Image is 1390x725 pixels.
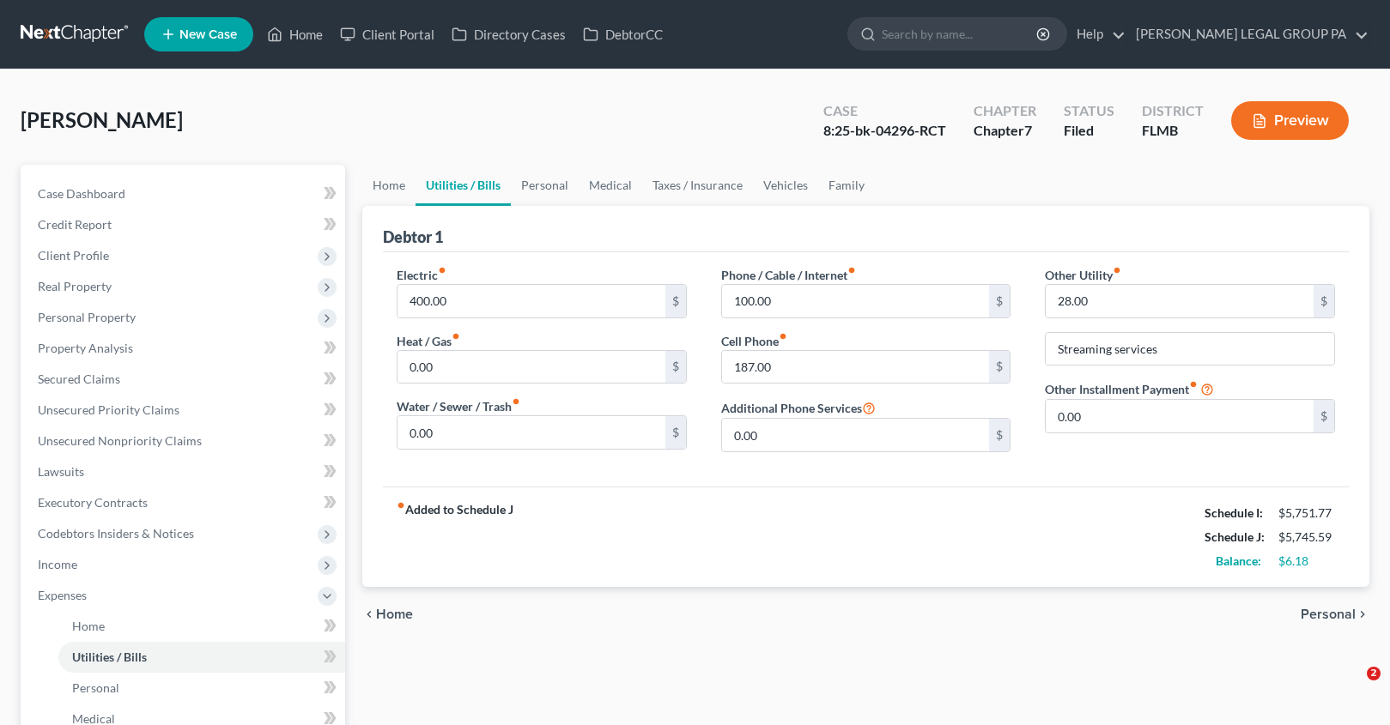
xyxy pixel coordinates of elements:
span: [PERSON_NAME] [21,107,183,132]
div: Filed [1064,121,1114,141]
span: Credit Report [38,217,112,232]
a: Personal [58,673,345,704]
span: 7 [1024,122,1032,138]
a: Vehicles [753,165,818,206]
div: $ [989,419,1010,451]
label: Phone / Cable / Internet [721,266,856,284]
span: Home [376,607,413,621]
input: -- [722,285,990,317]
input: -- [398,285,665,317]
span: Lawsuits [38,464,84,479]
span: Personal [72,680,119,695]
div: $5,751.77 [1278,504,1335,522]
span: Personal [1301,607,1356,621]
i: chevron_left [362,607,376,621]
i: fiber_manual_record [847,266,856,275]
i: chevron_right [1356,607,1369,621]
span: Income [38,557,77,571]
div: $ [989,351,1010,384]
button: chevron_left Home [362,607,413,621]
a: Utilities / Bills [416,165,511,206]
div: $ [665,416,686,449]
div: Case [823,101,946,121]
a: Unsecured Nonpriority Claims [24,426,345,456]
label: Water / Sewer / Trash [397,397,520,415]
i: fiber_manual_record [779,332,787,341]
input: Search by name... [882,18,1039,50]
button: Preview [1231,101,1349,140]
input: Specify... [1046,333,1334,366]
label: Heat / Gas [397,332,460,350]
span: Utilities / Bills [72,649,147,664]
a: Client Portal [331,19,443,50]
div: FLMB [1142,121,1204,141]
a: Family [818,165,875,206]
i: fiber_manual_record [438,266,446,275]
label: Other Utility [1045,266,1121,284]
label: Cell Phone [721,332,787,350]
div: Chapter [974,101,1036,121]
div: $ [665,285,686,317]
label: Electric [397,266,446,284]
a: Home [362,165,416,206]
a: Home [258,19,331,50]
span: Unsecured Priority Claims [38,402,179,417]
div: $ [665,351,686,384]
a: Taxes / Insurance [642,165,753,206]
input: -- [1046,400,1314,432]
span: Property Analysis [38,341,133,355]
span: Personal Property [38,310,136,324]
div: Debtor 1 [383,227,443,247]
i: fiber_manual_record [1113,266,1121,275]
span: Case Dashboard [38,186,125,201]
input: -- [398,351,665,384]
a: Medical [579,165,642,206]
a: Property Analysis [24,333,345,364]
input: -- [1046,285,1314,317]
a: Directory Cases [443,19,574,50]
div: $ [1314,400,1334,432]
a: Home [58,611,345,642]
div: $ [989,285,1010,317]
span: New Case [179,28,237,41]
span: Client Profile [38,248,109,263]
i: fiber_manual_record [397,501,405,510]
span: Executory Contracts [38,495,148,510]
strong: Balance: [1216,553,1261,568]
a: [PERSON_NAME] LEGAL GROUP PA [1127,19,1369,50]
span: Unsecured Nonpriority Claims [38,433,202,448]
span: Secured Claims [38,372,120,386]
div: $6.18 [1278,553,1335,570]
div: Chapter [974,121,1036,141]
i: fiber_manual_record [512,397,520,406]
iframe: Intercom live chat [1332,667,1373,708]
i: fiber_manual_record [1189,380,1198,389]
div: 8:25-bk-04296-RCT [823,121,946,141]
span: 2 [1367,667,1381,680]
a: Unsecured Priority Claims [24,395,345,426]
input: -- [398,416,665,449]
div: $ [1314,285,1334,317]
span: Real Property [38,279,112,293]
div: District [1142,101,1204,121]
a: Help [1068,19,1126,50]
span: Expenses [38,588,87,602]
a: Credit Report [24,209,345,240]
strong: Schedule J: [1205,529,1265,544]
i: fiber_manual_record [452,332,460,341]
a: Utilities / Bills [58,642,345,673]
a: Case Dashboard [24,178,345,209]
strong: Schedule I: [1205,505,1263,520]
input: -- [722,419,990,451]
a: Lawsuits [24,456,345,487]
div: $5,745.59 [1278,529,1335,546]
a: DebtorCC [574,19,671,50]
span: Home [72,619,105,633]
strong: Added to Schedule J [397,501,513,573]
span: Codebtors Insiders & Notices [38,526,194,541]
input: -- [722,351,990,384]
div: Status [1064,101,1114,121]
label: Other Installment Payment [1045,380,1198,398]
label: Additional Phone Services [721,397,876,418]
a: Secured Claims [24,364,345,395]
